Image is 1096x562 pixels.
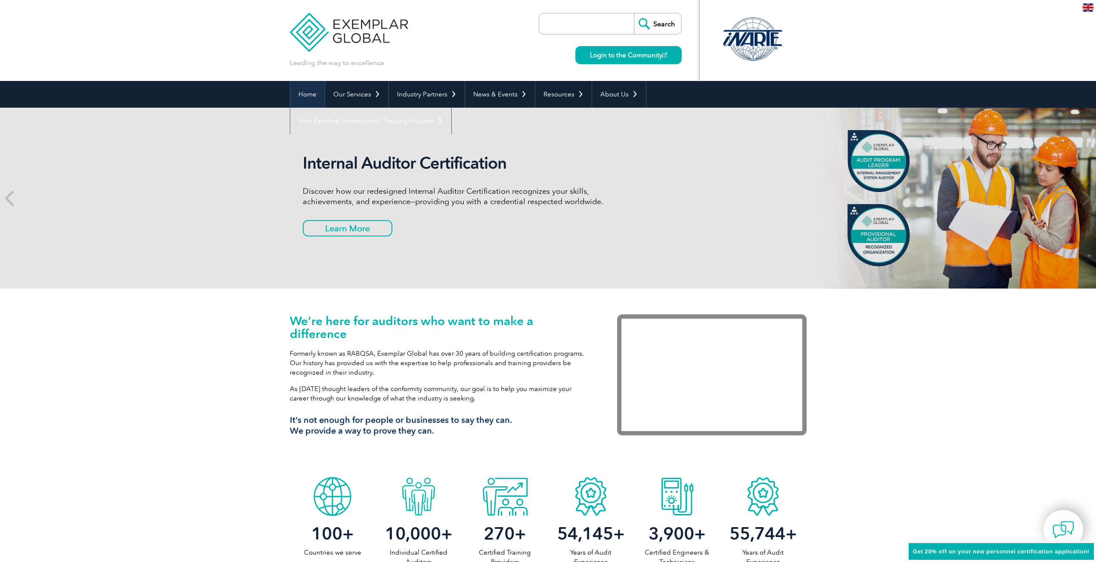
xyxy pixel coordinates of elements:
a: About Us [592,81,646,108]
iframe: Exemplar Global: Working together to make a difference [617,314,807,435]
a: Login to the Community [575,46,682,64]
p: Discover how our redesigned Internal Auditor Certification recognizes your skills, achievements, ... [303,186,626,207]
span: Get 20% off on your new personnel certification application! [913,548,1090,555]
a: Industry Partners [389,81,465,108]
p: Formerly known as RABQSA, Exemplar Global has over 30 years of building certification programs. O... [290,349,591,377]
span: 100 [311,523,342,544]
input: Search [634,13,681,34]
p: Leading the way to excellence [290,58,384,68]
span: 3,900 [649,523,694,544]
h2: + [376,527,462,540]
img: en [1083,3,1093,12]
h2: + [290,527,376,540]
h3: It’s not enough for people or businesses to say they can. We provide a way to prove they can. [290,415,591,436]
h2: Internal Auditor Certification [303,153,626,173]
a: News & Events [465,81,535,108]
h2: + [548,527,634,540]
h1: We’re here for auditors who want to make a difference [290,314,591,340]
span: 55,744 [730,523,786,544]
h2: + [720,527,806,540]
img: open_square.png [662,53,667,57]
span: 54,145 [557,523,613,544]
a: Find Certified Professional / Training Provider [290,108,451,134]
a: Resources [535,81,592,108]
img: contact-chat.png [1053,519,1074,540]
p: Countries we serve [290,548,376,557]
a: Learn More [303,220,392,236]
h2: + [634,527,720,540]
span: 270 [484,523,515,544]
h2: + [462,527,548,540]
span: 10,000 [385,523,441,544]
p: As [DATE] thought leaders of the conformity community, our goal is to help you maximize your care... [290,384,591,403]
a: Our Services [325,81,388,108]
a: Home [290,81,325,108]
